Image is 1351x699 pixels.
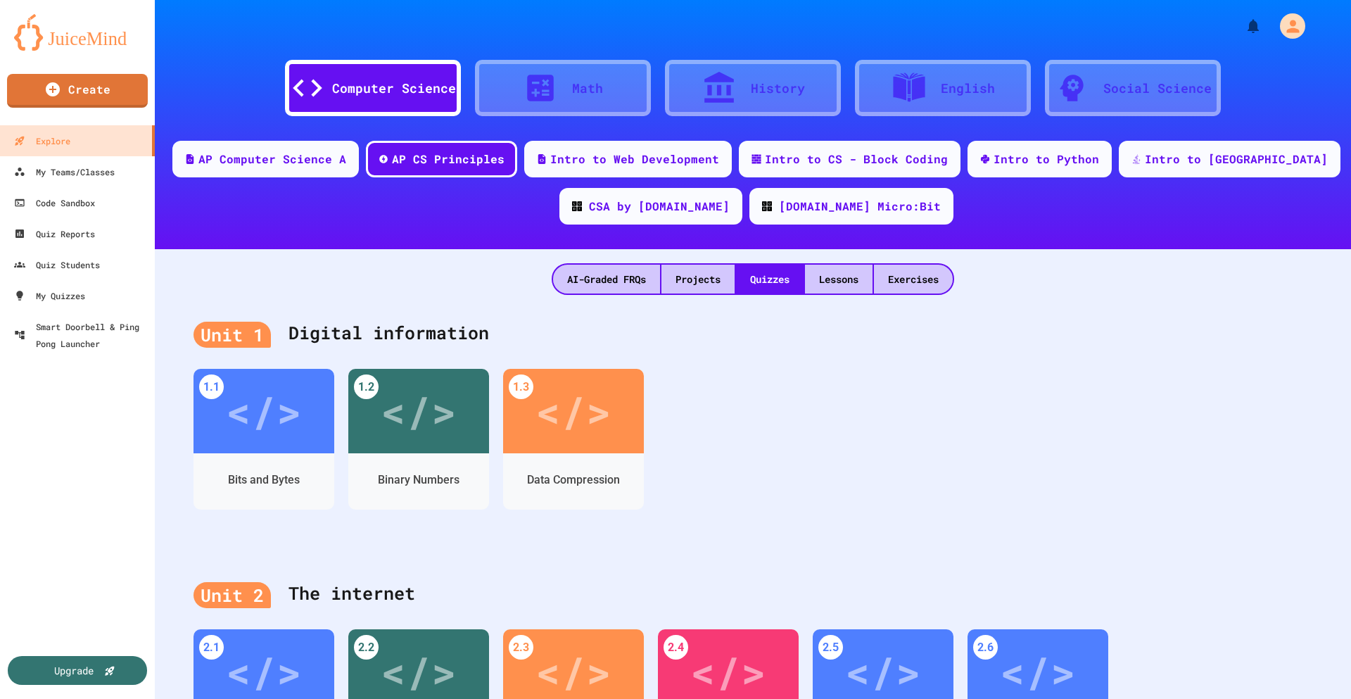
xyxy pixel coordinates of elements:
[572,79,603,98] div: Math
[1219,14,1265,38] div: My Notifications
[14,132,70,149] div: Explore
[751,79,805,98] div: History
[14,318,149,352] div: Smart Doorbell & Ping Pong Launcher
[194,322,271,348] div: Unit 1
[661,265,735,294] div: Projects
[736,265,804,294] div: Quizzes
[226,379,302,443] div: </>
[194,582,271,609] div: Unit 2
[194,566,1312,622] div: The internet
[14,225,95,242] div: Quiz Reports
[779,198,941,215] div: [DOMAIN_NAME] Micro:Bit
[354,374,379,399] div: 1.2
[765,151,948,168] div: Intro to CS - Block Coding
[550,151,719,168] div: Intro to Web Development
[664,635,688,660] div: 2.4
[1265,10,1309,42] div: My Account
[1292,643,1337,685] iframe: chat widget
[199,635,224,660] div: 2.1
[332,79,456,98] div: Computer Science
[805,265,873,294] div: Lessons
[509,635,533,660] div: 2.3
[354,635,379,660] div: 2.2
[1145,151,1328,168] div: Intro to [GEOGRAPHIC_DATA]
[14,163,115,180] div: My Teams/Classes
[228,472,300,489] div: Bits and Bytes
[378,472,459,489] div: Binary Numbers
[535,379,611,443] div: </>
[509,374,533,399] div: 1.3
[14,256,100,273] div: Quiz Students
[527,472,620,489] div: Data Compression
[7,74,148,108] a: Create
[1103,79,1212,98] div: Social Science
[381,379,457,443] div: </>
[14,14,141,51] img: logo-orange.svg
[589,198,730,215] div: CSA by [DOMAIN_NAME]
[941,79,995,98] div: English
[14,287,85,304] div: My Quizzes
[199,374,224,399] div: 1.1
[994,151,1099,168] div: Intro to Python
[572,201,582,211] img: CODE_logo_RGB.png
[198,151,346,168] div: AP Computer Science A
[54,663,94,678] div: Upgrade
[553,265,660,294] div: AI-Graded FRQs
[194,306,1312,362] div: Digital information
[1234,581,1337,641] iframe: chat widget
[392,151,505,168] div: AP CS Principles
[14,194,95,211] div: Code Sandbox
[973,635,998,660] div: 2.6
[818,635,843,660] div: 2.5
[874,265,953,294] div: Exercises
[762,201,772,211] img: CODE_logo_RGB.png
